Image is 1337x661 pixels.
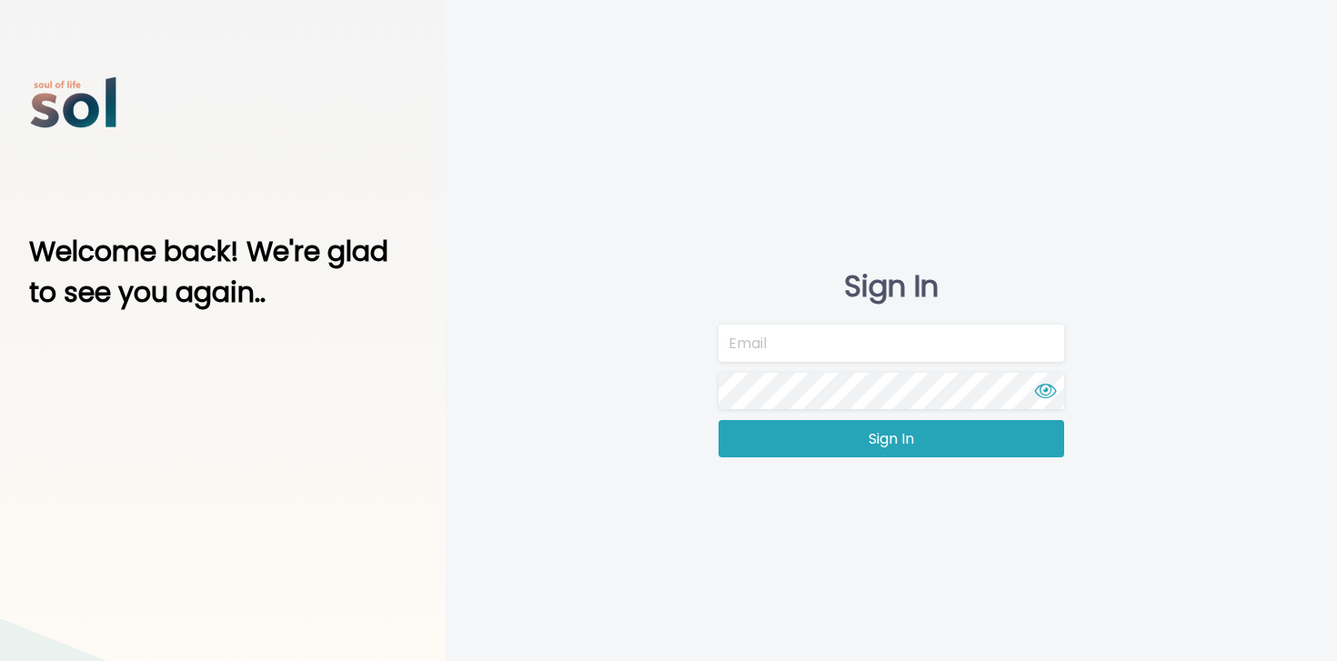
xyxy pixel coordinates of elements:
[869,428,914,450] span: Sign In
[719,325,1064,362] input: Email
[719,270,1064,303] h1: Sign In
[29,58,120,149] img: logo.c816a1a4.png
[29,231,417,313] h1: Welcome back! We're glad to see you again..
[719,420,1064,457] button: Sign In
